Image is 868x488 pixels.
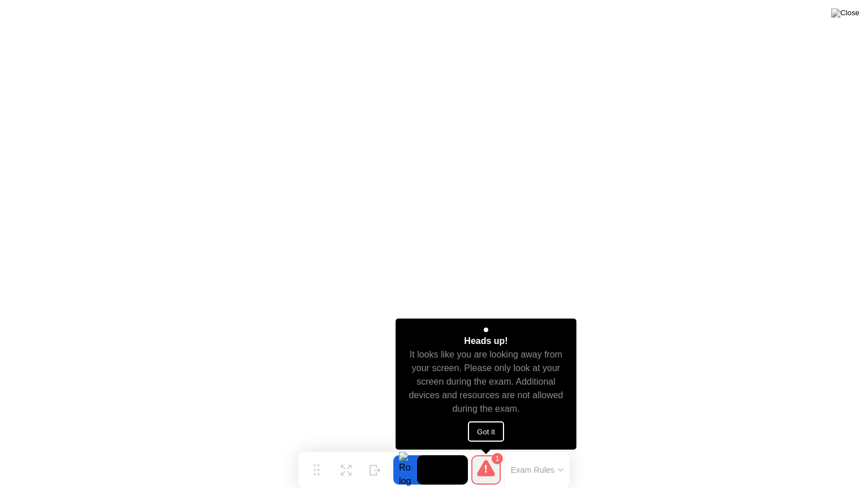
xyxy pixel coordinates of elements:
img: Close [831,8,860,18]
button: Got it [468,421,504,442]
div: Heads up! [464,334,507,348]
div: 1 [492,453,503,464]
div: It looks like you are looking away from your screen. Please only look at your screen during the e... [406,348,567,416]
button: Exam Rules [507,465,567,475]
